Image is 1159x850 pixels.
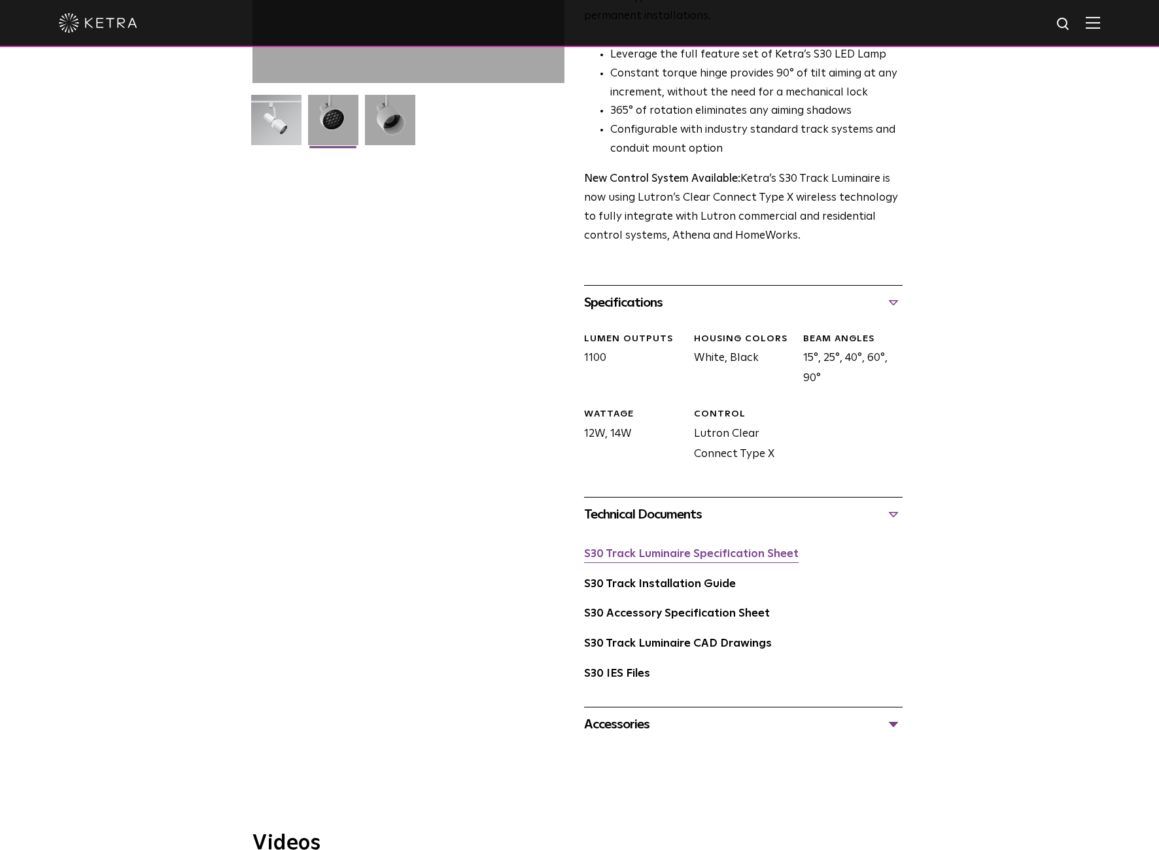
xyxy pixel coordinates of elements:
[365,95,415,155] img: 9e3d97bd0cf938513d6e
[584,333,683,346] div: LUMEN OUTPUTS
[694,408,793,421] div: CONTROL
[793,333,903,389] div: 15°, 25°, 40°, 60°, 90°
[1086,16,1100,29] img: Hamburger%20Nav.svg
[584,608,770,619] a: S30 Accessory Specification Sheet
[803,333,903,346] div: BEAM ANGLES
[584,504,903,525] div: Technical Documents
[574,333,683,389] div: 1100
[584,714,903,735] div: Accessories
[584,549,799,560] a: S30 Track Luminaire Specification Sheet
[1056,16,1072,33] img: search icon
[584,173,740,184] strong: New Control System Available:
[584,292,903,313] div: Specifications
[584,170,903,246] p: Ketra’s S30 Track Luminaire is now using Lutron’s Clear Connect Type X wireless technology to ful...
[584,579,736,590] a: S30 Track Installation Guide
[308,95,358,155] img: 3b1b0dc7630e9da69e6b
[59,13,137,33] img: ketra-logo-2019-white
[610,65,903,103] li: Constant torque hinge provides 90° of tilt aiming at any increment, without the need for a mechan...
[251,95,302,155] img: S30-Track-Luminaire-2021-Web-Square
[584,638,772,649] a: S30 Track Luminaire CAD Drawings
[610,102,903,121] li: 365° of rotation eliminates any aiming shadows
[610,46,903,65] li: Leverage the full feature set of Ketra’s S30 LED Lamp
[684,333,793,389] div: White, Black
[684,408,793,464] div: Lutron Clear Connect Type X
[584,668,650,679] a: S30 IES Files
[574,408,683,464] div: 12W, 14W
[610,121,903,159] li: Configurable with industry standard track systems and conduit mount option
[694,333,793,346] div: HOUSING COLORS
[584,408,683,421] div: WATTAGE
